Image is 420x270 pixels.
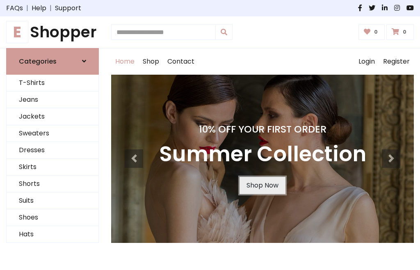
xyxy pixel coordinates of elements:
a: 0 [358,24,385,40]
a: Shoes [7,209,98,226]
a: Suits [7,192,98,209]
a: 0 [386,24,414,40]
a: T-Shirts [7,75,98,92]
a: Shop [139,48,163,75]
a: Sweaters [7,125,98,142]
a: Support [55,3,81,13]
a: Help [32,3,46,13]
span: | [46,3,55,13]
a: Shorts [7,176,98,192]
h4: 10% Off Your First Order [159,124,366,135]
a: Hats [7,226,98,243]
span: E [6,21,28,43]
h6: Categories [19,57,57,65]
a: EShopper [6,23,99,41]
a: Skirts [7,159,98,176]
a: Categories [6,48,99,75]
a: Register [379,48,414,75]
a: FAQs [6,3,23,13]
a: Login [354,48,379,75]
h3: Summer Collection [159,142,366,167]
a: Home [111,48,139,75]
span: 0 [401,28,409,36]
a: Dresses [7,142,98,159]
span: 0 [372,28,380,36]
a: Jackets [7,108,98,125]
h1: Shopper [6,23,99,41]
span: | [23,3,32,13]
a: Contact [163,48,199,75]
a: Shop Now [240,177,285,194]
a: Jeans [7,92,98,108]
